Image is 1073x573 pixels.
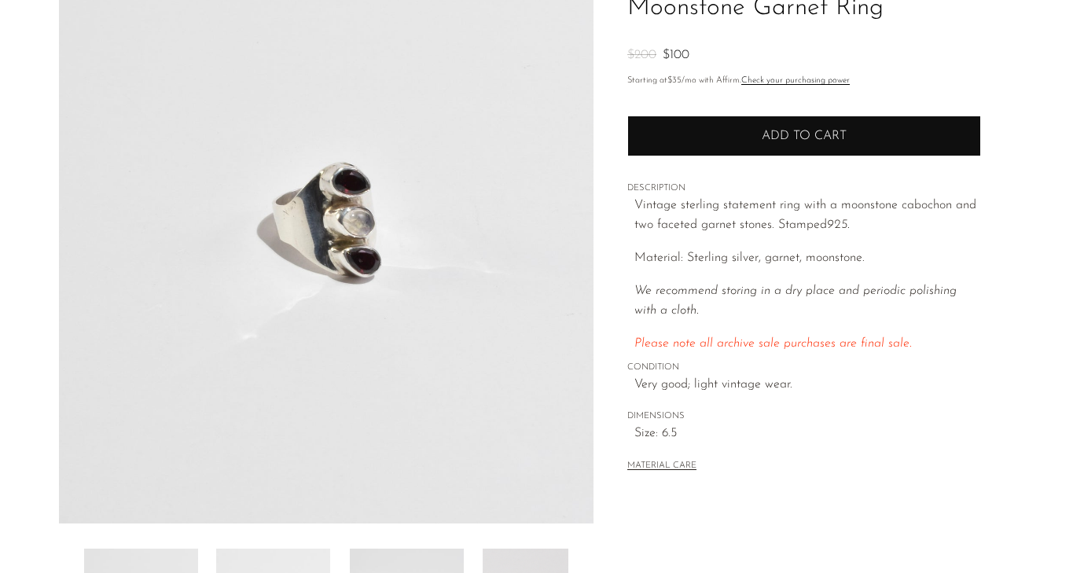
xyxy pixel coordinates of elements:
span: CONDITION [627,361,981,375]
span: Please note all archive sale purchases are final sale. [634,337,912,350]
p: Starting at /mo with Affirm. [627,74,981,88]
p: Vintage sterling statement ring with a moonstone cabochon and two faceted garnet stones. Stamped [634,196,981,236]
p: Material: Sterling silver, garnet, moonstone. [634,248,981,269]
span: Size: 6.5 [634,424,981,444]
i: We recommend storing in a dry place and periodic polishing with a cloth. [634,285,957,318]
a: Check your purchasing power - Learn more about Affirm Financing (opens in modal) [741,76,850,85]
button: Add to cart [627,116,981,156]
span: Add to cart [762,130,847,142]
span: $35 [667,76,682,85]
span: $200 [627,49,656,61]
em: 925. [827,219,850,231]
button: MATERIAL CARE [627,461,696,472]
span: DESCRIPTION [627,182,981,196]
span: $100 [663,49,689,61]
span: Very good; light vintage wear. [634,375,981,395]
span: DIMENSIONS [627,410,981,424]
